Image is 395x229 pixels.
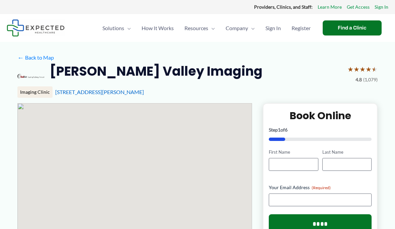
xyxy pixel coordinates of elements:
[347,63,353,75] span: ★
[17,86,53,98] div: Imaging Clinic
[292,16,311,40] span: Register
[347,3,370,11] a: Get Access
[136,16,179,40] a: How It Works
[372,63,378,75] span: ★
[248,16,255,40] span: Menu Toggle
[366,63,372,75] span: ★
[355,75,362,84] span: 4.8
[17,54,24,61] span: ←
[269,149,318,155] label: First Name
[353,63,360,75] span: ★
[124,16,131,40] span: Menu Toggle
[55,89,144,95] a: [STREET_ADDRESS][PERSON_NAME]
[50,63,262,79] h2: [PERSON_NAME] Valley Imaging
[312,185,331,190] span: (Required)
[97,16,136,40] a: SolutionsMenu Toggle
[17,53,54,63] a: ←Back to Map
[226,16,248,40] span: Company
[322,149,372,155] label: Last Name
[269,109,372,122] h2: Book Online
[285,127,288,133] span: 6
[360,63,366,75] span: ★
[265,16,281,40] span: Sign In
[323,20,382,35] a: Find a Clinic
[97,16,316,40] nav: Primary Site Navigation
[184,16,208,40] span: Resources
[179,16,220,40] a: ResourcesMenu Toggle
[260,16,286,40] a: Sign In
[278,127,281,133] span: 1
[254,4,313,10] strong: Providers, Clinics, and Staff:
[142,16,174,40] span: How It Works
[363,75,378,84] span: (1,079)
[318,3,342,11] a: Learn More
[286,16,316,40] a: Register
[7,19,65,36] img: Expected Healthcare Logo - side, dark font, small
[269,128,372,132] p: Step of
[269,184,372,191] label: Your Email Address
[208,16,215,40] span: Menu Toggle
[102,16,124,40] span: Solutions
[375,3,388,11] a: Sign In
[220,16,260,40] a: CompanyMenu Toggle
